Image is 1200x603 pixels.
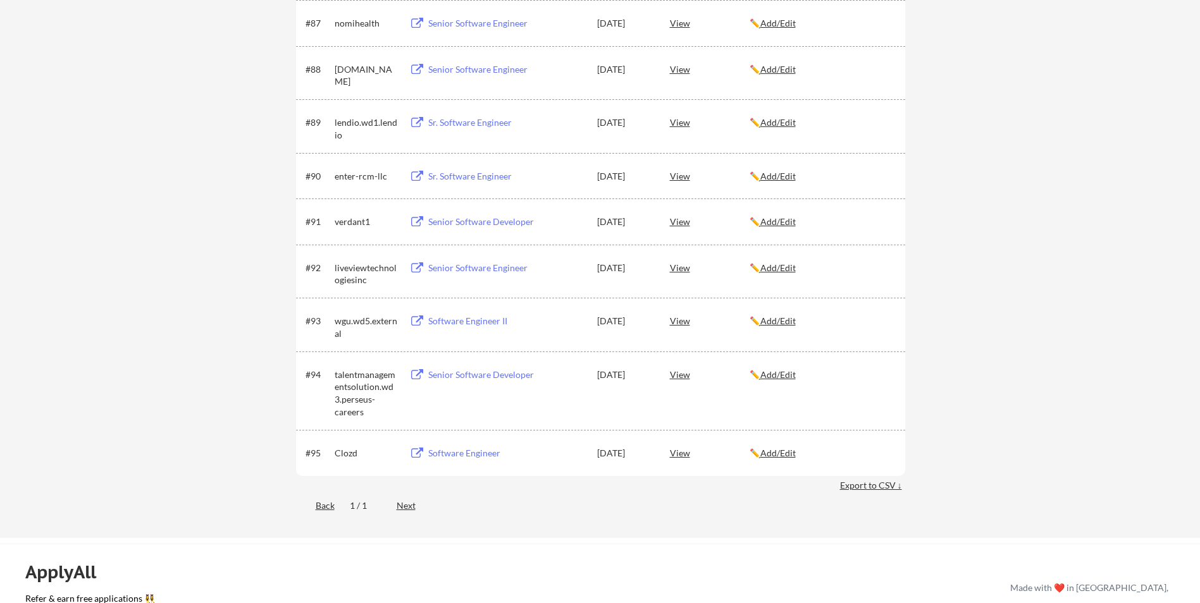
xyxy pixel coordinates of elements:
[670,58,750,80] div: View
[597,216,653,228] div: [DATE]
[428,216,585,228] div: Senior Software Developer
[306,116,330,129] div: #89
[25,561,111,583] div: ApplyAll
[670,441,750,464] div: View
[670,256,750,279] div: View
[335,368,398,418] div: talentmanagementsolution.wd3.perseus-careers
[597,262,653,274] div: [DATE]
[750,170,894,183] div: ✏️
[760,117,796,128] u: Add/Edit
[750,63,894,76] div: ✏️
[335,63,398,88] div: [DOMAIN_NAME]
[335,315,398,339] div: wgu.wd5.external
[760,171,796,181] u: Add/Edit
[840,479,905,492] div: Export to CSV ↓
[335,116,398,141] div: lendio.wd1.lendio
[397,499,430,512] div: Next
[760,262,796,273] u: Add/Edit
[670,210,750,233] div: View
[750,315,894,327] div: ✏️
[750,447,894,460] div: ✏️
[306,63,330,76] div: #88
[335,17,398,30] div: nomihealth
[670,309,750,332] div: View
[670,164,750,187] div: View
[306,17,330,30] div: #87
[670,363,750,386] div: View
[428,116,585,129] div: Sr. Software Engineer
[306,447,330,460] div: #95
[750,17,894,30] div: ✏️
[760,315,796,326] u: Add/Edit
[428,368,585,381] div: Senior Software Developer
[428,315,585,327] div: Software Engineer II
[335,170,398,183] div: enter-rcm-llc
[597,17,653,30] div: [DATE]
[306,315,330,327] div: #93
[428,17,585,30] div: Senior Software Engineer
[428,63,585,76] div: Senior Software Engineer
[306,170,330,183] div: #90
[750,262,894,274] div: ✏️
[750,116,894,129] div: ✏️
[306,262,330,274] div: #92
[597,447,653,460] div: [DATE]
[670,11,750,34] div: View
[428,170,585,183] div: Sr. Software Engineer
[597,368,653,381] div: [DATE]
[750,216,894,228] div: ✏️
[428,262,585,274] div: Senior Software Engineer
[597,170,653,183] div: [DATE]
[335,216,398,228] div: verdant1
[296,499,335,512] div: Back
[428,447,585,460] div: Software Engineer
[760,369,796,380] u: Add/Edit
[760,64,796,75] u: Add/Edit
[335,447,398,460] div: Clozd
[335,262,398,286] div: liveviewtechnologiesinc
[760,18,796,28] u: Add/Edit
[750,368,894,381] div: ✏️
[597,315,653,327] div: [DATE]
[760,216,796,227] u: Add/Edit
[306,216,330,228] div: #91
[760,448,796,458] u: Add/Edit
[597,63,653,76] div: [DATE]
[350,499,381,512] div: 1 / 1
[597,116,653,129] div: [DATE]
[306,368,330,381] div: #94
[670,111,750,133] div: View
